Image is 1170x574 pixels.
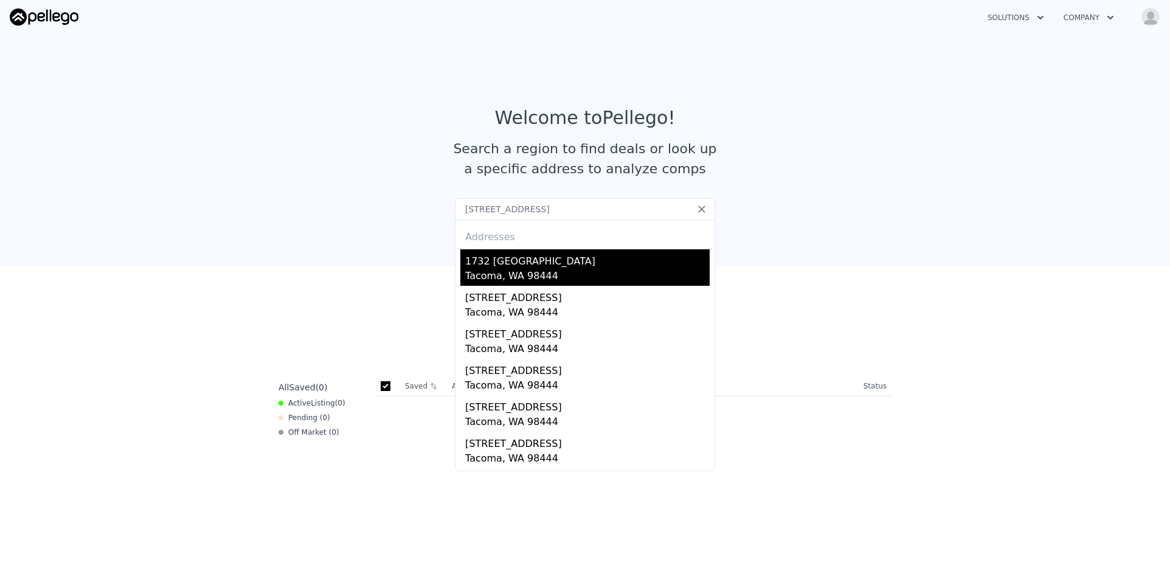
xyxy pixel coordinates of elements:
span: Saved [289,382,315,392]
div: Tacoma, WA 98444 [465,342,710,359]
div: Save properties to see them here [274,337,896,357]
div: Tacoma, WA 98444 [465,378,710,395]
div: Saved Properties [274,305,896,327]
img: avatar [1141,7,1160,27]
div: [STREET_ADDRESS] [465,432,710,451]
img: Pellego [10,9,78,26]
input: Search an address or region... [455,198,715,220]
div: Tacoma, WA 98444 [465,451,710,468]
th: Saved [400,376,447,396]
button: Company [1054,7,1124,29]
div: Pending ( 0 ) [279,413,330,423]
div: 1727 [GEOGRAPHIC_DATA] [465,468,710,488]
div: Tacoma, WA 98444 [465,415,710,432]
div: [STREET_ADDRESS] [465,286,710,305]
button: Solutions [978,7,1054,29]
th: Status [859,376,891,396]
div: Tacoma, WA 98444 [465,269,710,286]
span: Active ( 0 ) [288,398,345,408]
div: [STREET_ADDRESS] [465,322,710,342]
div: Search a region to find deals or look up a specific address to analyze comps [449,139,721,179]
div: 1732 [GEOGRAPHIC_DATA] [465,249,710,269]
div: Tacoma, WA 98444 [465,305,710,322]
div: All ( 0 ) [279,381,327,393]
div: [STREET_ADDRESS] [465,359,710,378]
th: Address [447,376,859,396]
span: Listing [311,399,335,407]
div: Addresses [460,220,710,249]
div: [STREET_ADDRESS] [465,395,710,415]
div: Welcome to Pellego ! [495,107,676,129]
div: Off Market ( 0 ) [279,427,339,437]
